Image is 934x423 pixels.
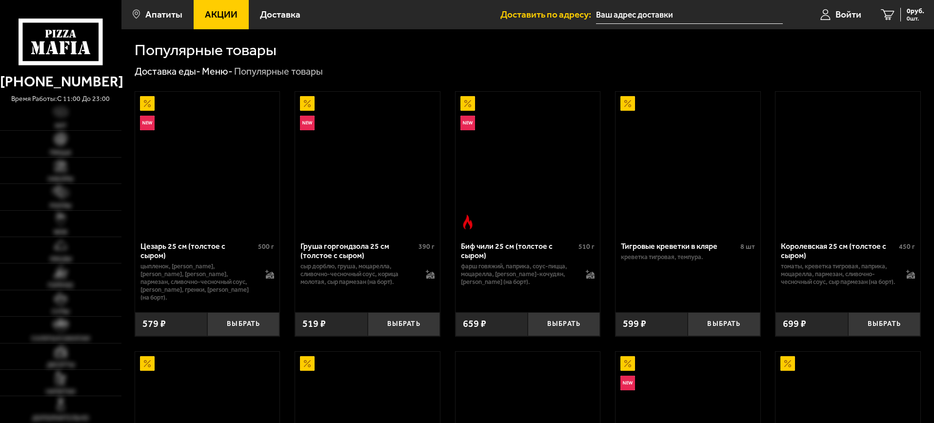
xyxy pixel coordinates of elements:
[623,319,646,329] span: 599 ₽
[578,242,595,251] span: 510 г
[31,335,90,342] span: Салаты и закуски
[783,319,806,329] span: 699 ₽
[688,312,760,336] button: Выбрать
[781,242,896,260] div: Королевская 25 см (толстое с сыром)
[52,308,69,315] span: Супы
[48,176,73,182] span: Наборы
[620,376,635,390] img: Новинка
[207,312,279,336] button: Выбрать
[620,96,635,111] img: Акционный
[620,356,635,371] img: Акционный
[907,16,924,21] span: 0 шт.
[848,312,920,336] button: Выбрать
[32,415,89,421] span: Дополнительно
[460,215,475,229] img: Острое блюдо
[460,116,475,130] img: Новинка
[50,149,71,156] span: Пицца
[205,10,238,19] span: Акции
[145,10,182,19] span: Апатиты
[302,319,326,329] span: 519 ₽
[140,262,256,302] p: цыпленок, [PERSON_NAME], [PERSON_NAME], [PERSON_NAME], пармезан, сливочно-чесночный соус, [PERSON...
[780,356,795,371] img: Акционный
[140,242,256,260] div: Цезарь 25 см (толстое с сыром)
[781,262,896,286] p: томаты, креветка тигровая, паприка, моцарелла, пармезан, сливочно-чесночный соус, сыр пармезан (н...
[596,6,783,24] input: Ваш адрес доставки
[835,10,861,19] span: Войти
[295,92,440,234] a: АкционныйНовинкаГруша горгондзола 25 см (толстое с сыром)
[135,42,277,58] h1: Популярные товары
[135,92,280,234] a: АкционныйНовинкаЦезарь 25 см (толстое с сыром)
[899,242,915,251] span: 450 г
[500,10,596,19] span: Доставить по адресу:
[140,96,155,111] img: Акционный
[50,202,71,209] span: Роллы
[135,65,200,77] a: Доставка еды-
[50,256,72,262] span: Обеды
[907,8,924,15] span: 0 руб.
[300,262,416,286] p: сыр дорблю, груша, моцарелла, сливочно-чесночный соус, корица молотая, сыр пармезан (на борт).
[46,388,75,395] span: Напитки
[461,262,576,286] p: фарш говяжий, паприка, соус-пицца, моцарелла, [PERSON_NAME]-кочудян, [PERSON_NAME] (на борт).
[48,282,74,288] span: Горячее
[202,65,233,77] a: Меню-
[418,242,435,251] span: 390 г
[47,362,75,368] span: Десерты
[621,242,738,251] div: Тигровые креветки в кляре
[260,10,300,19] span: Доставка
[300,242,416,260] div: Груша горгондзола 25 см (толстое с сыром)
[775,92,920,234] a: Королевская 25 см (толстое с сыром)
[300,116,315,130] img: Новинка
[456,92,600,234] a: АкционныйНовинкаОстрое блюдоБиф чили 25 см (толстое с сыром)
[621,253,755,261] p: креветка тигровая, темпура.
[463,319,486,329] span: 659 ₽
[140,356,155,371] img: Акционный
[740,242,755,251] span: 8 шт
[234,65,323,78] div: Популярные товары
[140,116,155,130] img: Новинка
[55,122,67,129] span: Хит
[142,319,166,329] span: 579 ₽
[461,242,576,260] div: Биф чили 25 см (толстое с сыром)
[616,92,760,234] a: АкционныйТигровые креветки в кляре
[460,96,475,111] img: Акционный
[528,312,600,336] button: Выбрать
[368,312,440,336] button: Выбрать
[300,96,315,111] img: Акционный
[300,356,315,371] img: Акционный
[258,242,274,251] span: 500 г
[54,229,68,235] span: WOK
